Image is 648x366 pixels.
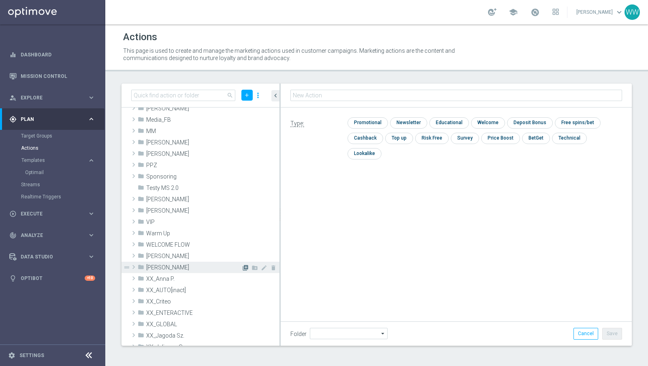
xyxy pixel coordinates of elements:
[21,142,104,154] div: Actions
[9,73,96,80] button: Mission Control
[9,51,17,58] i: equalizer
[131,90,235,101] input: Quick find action or folder
[9,232,87,239] div: Analyze
[146,151,279,157] span: Piotr G.
[270,265,277,271] i: Delete
[146,116,279,123] span: Media_FB
[138,264,144,273] i: folder
[573,328,598,339] button: Cancel
[146,264,241,271] span: Wojtek W.
[9,44,95,65] div: Dashboard
[21,254,87,259] span: Data Studio
[9,232,96,239] button: track_changes Analyze keyboard_arrow_right
[9,94,87,101] div: Explore
[244,92,250,98] i: add
[138,252,144,262] i: folder
[21,194,84,200] a: Realtime Triggers
[21,158,79,163] span: Templates
[146,230,279,237] span: Warm Up
[138,241,144,250] i: folder
[254,90,262,101] i: more_vert
[138,127,144,137] i: folder
[625,4,640,20] div: WW
[9,65,95,87] div: Mission Control
[25,166,104,179] div: Optimail
[87,115,95,123] i: keyboard_arrow_right
[21,191,104,203] div: Realtime Triggers
[87,210,95,217] i: keyboard_arrow_right
[146,241,279,248] span: WELCOME FLOW
[146,298,279,305] span: XX_Criteo
[9,211,96,217] div: play_circle_outline Execute keyboard_arrow_right
[9,95,96,101] button: person_search Explore keyboard_arrow_right
[290,331,307,338] label: Folder
[138,139,144,148] i: folder
[146,128,279,135] span: MM
[138,275,144,284] i: folder
[272,92,279,99] i: chevron_left
[9,275,96,282] button: lightbulb Optibot +10
[85,276,95,281] div: +10
[9,210,87,217] div: Execute
[21,158,87,163] div: Templates
[21,95,87,100] span: Explore
[290,90,622,101] input: New Action
[9,116,87,123] div: Plan
[21,179,104,191] div: Streams
[146,105,279,112] span: Maria M.
[138,309,144,319] i: folder
[21,233,87,238] span: Analyze
[9,267,95,289] div: Optibot
[146,310,279,316] span: XX_ENTERACTIVE
[21,157,96,164] button: Templates keyboard_arrow_right
[9,253,87,261] div: Data Studio
[138,150,144,159] i: folder
[138,321,144,330] i: folder
[138,161,144,171] i: folder
[9,275,17,282] i: lightbulb
[138,196,144,205] i: folder
[146,287,279,294] span: XX_AUTO[inact]
[21,145,84,151] a: Actions
[21,44,95,65] a: Dashboard
[146,139,279,146] span: Patryk P.
[123,31,157,43] h1: Actions
[138,207,144,216] i: folder
[241,90,253,101] button: add
[9,52,96,58] button: equalizer Dashboard
[21,211,87,216] span: Execute
[21,181,84,188] a: Streams
[138,332,144,341] i: folder
[146,253,279,260] span: Wojtek M.
[9,254,96,260] button: Data Studio keyboard_arrow_right
[379,328,387,339] i: arrow_drop_down
[576,6,625,18] a: [PERSON_NAME]keyboard_arrow_down
[87,94,95,101] i: keyboard_arrow_right
[21,267,85,289] a: Optibot
[21,117,87,122] span: Plan
[9,116,96,123] button: gps_fixed Plan keyboard_arrow_right
[87,231,95,239] i: keyboard_arrow_right
[602,328,622,339] button: Save
[252,265,258,271] i: New Folder
[146,344,279,351] span: XX_Julianna G.
[290,120,304,127] span: Type:
[146,173,279,180] span: Sponsoring
[138,298,144,307] i: folder
[227,92,233,99] span: search
[9,116,17,123] i: gps_fixed
[138,218,144,228] i: folder
[138,105,144,114] i: folder
[9,94,17,101] i: person_search
[138,184,144,194] i: folder
[242,265,249,271] i: New Action
[123,47,457,62] p: This page is used to create and manage the marketing actions used in customer campaigns. Marketin...
[146,276,279,282] span: XX_Anna P.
